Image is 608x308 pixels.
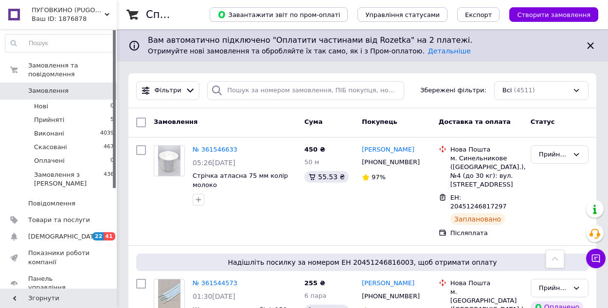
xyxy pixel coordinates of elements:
span: Панель управління [28,274,90,292]
span: Товари та послуги [28,216,90,224]
span: Отримуйте нові замовлення та обробляйте їх так само, як і з Пром-оплатою. [148,47,471,55]
div: Прийнято [539,150,569,160]
span: Cума [304,118,322,125]
span: 467 [104,143,114,152]
span: Доставка та оплата [439,118,511,125]
div: [PHONE_NUMBER] [360,290,422,303]
span: Експорт [465,11,492,18]
span: Замовлення та повідомлення [28,61,117,79]
a: № 361546633 [193,146,237,153]
button: Завантажити звіт по пром-оплаті [210,7,348,22]
input: Пошук [5,34,114,52]
span: (4511) [514,86,535,94]
span: Прийняті [34,116,64,124]
span: 6 пара [304,292,326,299]
a: Фото товару [154,145,185,176]
span: 50 м [304,158,319,166]
h1: Список замовлень [146,9,245,20]
button: Управління статусами [358,7,447,22]
span: 0 [110,156,114,165]
input: Пошук за номером замовлення, ПІБ покупця, номером телефону, Email, номером накладної [207,81,404,100]
span: 05:26[DATE] [193,159,235,167]
span: 450 ₴ [304,146,325,153]
span: Оплачені [34,156,65,165]
span: 0 [110,102,114,111]
span: Всі [502,86,512,95]
span: 436 [104,171,114,188]
span: Надішліть посилку за номером ЕН 20451246816003, щоб отримати оплату [140,257,585,267]
span: Замовлення [28,86,69,95]
span: Фільтри [155,86,181,95]
span: Виконані [34,129,64,138]
span: Статус [531,118,555,125]
a: № 361544573 [193,279,237,287]
span: Замовлення з [PERSON_NAME] [34,171,104,188]
div: м. Синельникове ([GEOGRAPHIC_DATA].), №4 (до 30 кг): вул. [STREET_ADDRESS] [450,154,523,189]
span: Завантажити звіт по пром-оплаті [217,10,340,19]
span: ПУГОВКИНО (PUGOVKINO) [32,6,105,15]
span: Покупець [362,118,397,125]
a: Детальніше [428,47,471,55]
span: [DEMOGRAPHIC_DATA] [28,232,100,241]
a: [PERSON_NAME] [362,279,414,288]
span: 255 ₴ [304,279,325,287]
span: Скасовані [34,143,67,152]
span: Повідомлення [28,199,75,208]
span: Замовлення [154,118,197,125]
div: Ваш ID: 1876878 [32,15,117,23]
div: 55.53 ₴ [304,171,349,183]
a: Створити замовлення [500,11,598,18]
span: 5 [110,116,114,124]
div: Нова Пошта [450,279,523,288]
button: Створити замовлення [509,7,598,22]
span: 97% [372,173,386,181]
div: Прийнято [539,283,569,293]
span: Показники роботи компанії [28,249,90,266]
span: Збережені фільтри: [420,86,486,95]
button: Чат з покупцем [586,249,606,268]
img: Фото товару [158,146,181,176]
div: Післяплата [450,229,523,238]
span: 01:30[DATE] [193,292,235,300]
a: Стрічка атласна 75 мм колір молоко [193,172,288,188]
div: [PHONE_NUMBER] [360,156,422,169]
div: Заплановано [450,213,505,225]
span: 22 [92,232,104,240]
div: Нова Пошта [450,145,523,154]
span: Створити замовлення [517,11,590,18]
span: 41 [104,232,115,240]
span: Управління статусами [365,11,440,18]
span: Вам автоматично підключено "Оплатити частинами від Rozetka" на 2 платежі. [148,35,577,46]
button: Експорт [457,7,500,22]
span: ЕН: 20451246817297 [450,194,507,210]
span: 4039 [100,129,114,138]
a: [PERSON_NAME] [362,145,414,154]
span: Нові [34,102,48,111]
